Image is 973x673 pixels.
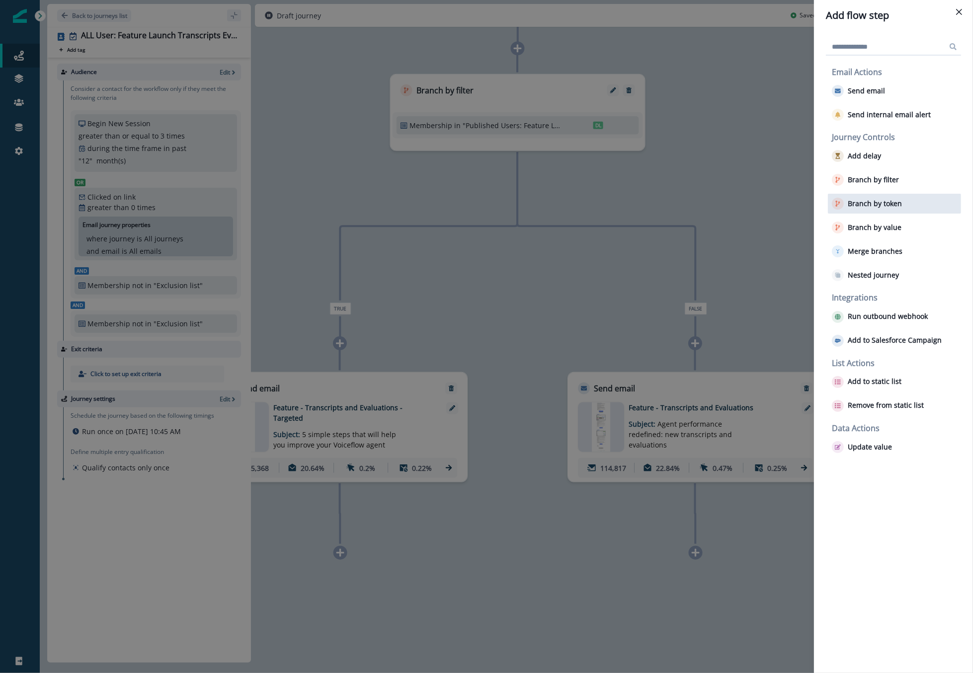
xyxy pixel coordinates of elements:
h2: Integrations [832,293,961,302]
p: Branch by value [848,224,901,232]
button: Run outbound webhook [832,311,928,323]
p: Branch by filter [848,176,899,184]
button: Send internal email alert [832,109,931,121]
h2: Journey Controls [832,133,961,142]
button: Send email [832,85,885,97]
p: Run outbound webhook [848,312,928,321]
button: Add to static list [832,376,901,388]
button: Update value [832,441,892,453]
button: Branch by filter [832,174,899,186]
h2: Data Actions [832,424,961,433]
button: Close [951,4,967,20]
p: Nested journey [848,271,899,280]
div: Add flow step [826,8,961,23]
button: Add delay [832,150,881,162]
button: Nested journey [832,269,899,281]
button: Remove from static list [832,400,924,412]
p: Merge branches [848,247,902,256]
button: Add to Salesforce Campaign [832,335,942,347]
button: Branch by token [832,198,902,210]
p: Branch by token [848,200,902,208]
h2: List Actions [832,359,961,368]
p: Update value [848,443,892,451]
p: Send email [848,87,885,95]
button: Merge branches [832,245,902,257]
h2: Email Actions [832,68,961,77]
p: Add to Salesforce Campaign [848,336,942,345]
p: Send internal email alert [848,111,931,119]
p: Remove from static list [848,401,924,410]
p: Add delay [848,152,881,160]
p: Add to static list [848,377,901,386]
button: Branch by value [832,222,901,233]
